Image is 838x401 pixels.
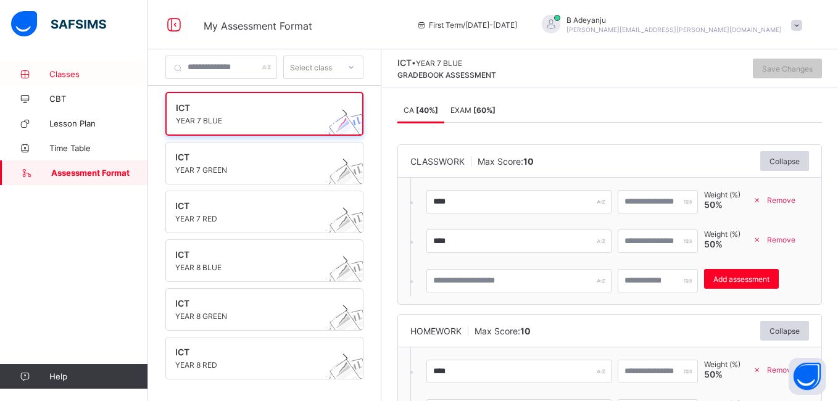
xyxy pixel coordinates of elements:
[767,365,795,374] span: Remove
[762,64,813,73] span: Save Changes
[475,326,531,336] span: Max Score:
[175,347,330,357] span: ICT
[49,69,148,79] span: Classes
[520,326,531,336] b: 10
[523,156,534,167] b: 10
[175,214,330,223] span: YEAR 7 RED
[49,371,147,381] span: Help
[176,102,330,113] span: ICT
[789,358,826,395] button: Open asap
[566,26,782,33] span: [PERSON_NAME][EMAIL_ADDRESS][PERSON_NAME][DOMAIN_NAME]
[529,15,808,35] div: BAdeyanju
[397,57,412,68] span: ICT
[49,118,148,128] span: Lesson Plan
[49,94,148,104] span: CBT
[410,326,462,336] span: HOMEWORK
[49,143,148,153] span: Time Table
[175,200,330,211] span: ICT
[175,298,330,308] span: ICT
[175,312,330,321] span: YEAR 8 GREEN
[767,235,795,244] span: Remove
[704,199,723,210] span: 50 %
[397,57,496,68] div: •
[450,105,496,115] span: EXAM
[175,360,330,370] span: YEAR 8 RED
[770,157,800,166] span: Collapse
[176,116,330,125] span: YEAR 7 BLUE
[704,229,741,239] span: Weight (%)
[404,105,438,115] span: CA
[397,70,496,80] span: GRADEBOOK ASSESSMENT
[417,20,517,30] span: session/term information
[51,168,148,178] span: Assessment Format
[175,249,330,260] span: ICT
[416,59,462,68] span: YEAR 7 BLUE
[767,196,795,205] span: Remove
[704,360,741,369] span: Weight (%)
[473,105,496,115] b: [ 60 %]
[478,156,534,167] span: Max Score:
[416,105,438,115] b: [ 40 %]
[713,275,770,284] span: Add assessment
[175,165,330,175] span: YEAR 7 GREEN
[704,239,723,249] span: 50 %
[704,369,723,379] span: 50 %
[704,190,741,199] span: Weight (%)
[11,11,106,37] img: safsims
[566,15,782,25] span: B Adeyanju
[410,156,465,167] span: CLASSWORK
[770,326,800,336] span: Collapse
[175,263,330,272] span: YEAR 8 BLUE
[290,56,332,79] div: Select class
[175,152,330,162] span: ICT
[204,20,312,32] span: My Assessment Format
